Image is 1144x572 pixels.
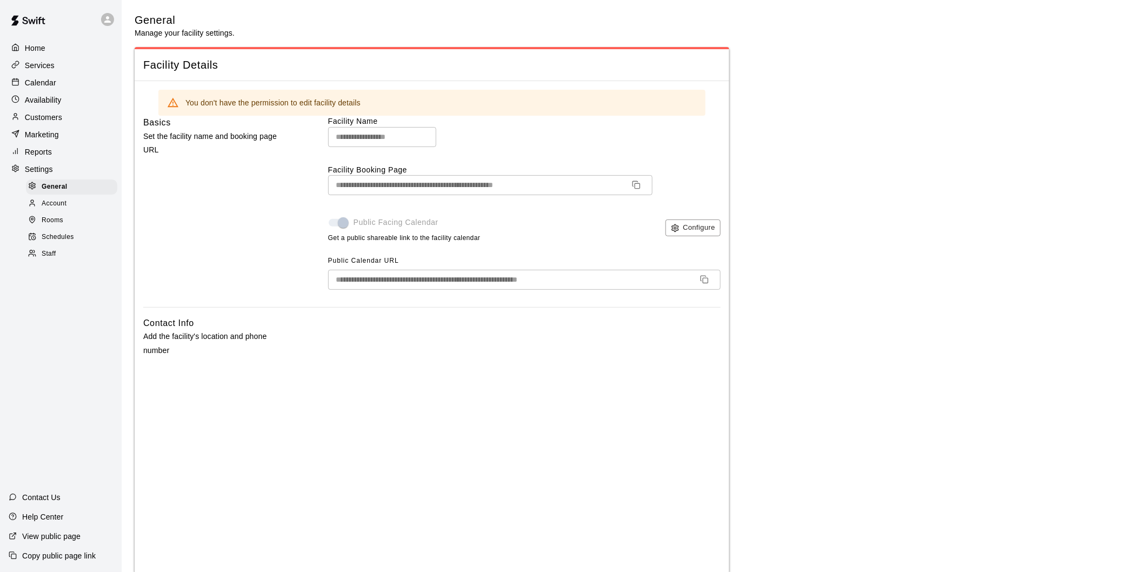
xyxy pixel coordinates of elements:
button: Configure [666,220,721,236]
a: Availability [9,92,113,108]
span: Rooms [42,215,63,226]
a: Customers [9,109,113,125]
a: Rooms [26,212,122,229]
span: Get a public shareable link to the facility calendar [328,233,481,244]
a: Services [9,57,113,74]
div: Rooms [26,213,117,228]
span: Public Facing Calendar [354,217,438,228]
span: General [42,182,68,192]
a: Account [26,195,122,212]
div: Account [26,196,117,211]
span: Account [42,198,66,209]
h6: Contact Info [143,316,194,330]
button: Copy URL [696,271,713,288]
div: You don't have the permission to edit facility details [185,93,361,112]
span: Staff [42,249,56,260]
a: Staff [26,246,122,263]
div: Staff [26,247,117,262]
a: Schedules [26,229,122,246]
a: Calendar [9,75,113,91]
a: Marketing [9,127,113,143]
p: Calendar [25,77,56,88]
button: Copy URL [628,176,645,194]
p: Settings [25,164,53,175]
p: Services [25,60,55,71]
h5: General [135,13,235,28]
a: General [26,178,122,195]
span: Facility Details [143,58,721,72]
h6: Basics [143,116,171,130]
p: Contact Us [22,492,61,503]
div: Schedules [26,230,117,245]
span: Schedules [42,232,74,243]
p: View public page [22,531,81,542]
p: Manage your facility settings. [135,28,235,38]
a: Settings [9,161,113,177]
p: Marketing [25,129,59,140]
p: Set the facility name and booking page URL [143,130,294,157]
p: Copy public page link [22,550,96,561]
p: Customers [25,112,62,123]
span: Public Calendar URL [328,257,399,264]
p: Home [25,43,45,54]
label: Facility Booking Page [328,164,721,175]
a: Home [9,40,113,56]
p: Help Center [22,511,63,522]
p: Add the facility's location and phone number [143,330,294,357]
div: General [26,179,117,195]
iframe: Secure address input frame [326,314,723,564]
p: Reports [25,147,52,157]
a: Reports [9,144,113,160]
p: Availability [25,95,62,105]
label: Facility Name [328,116,721,127]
